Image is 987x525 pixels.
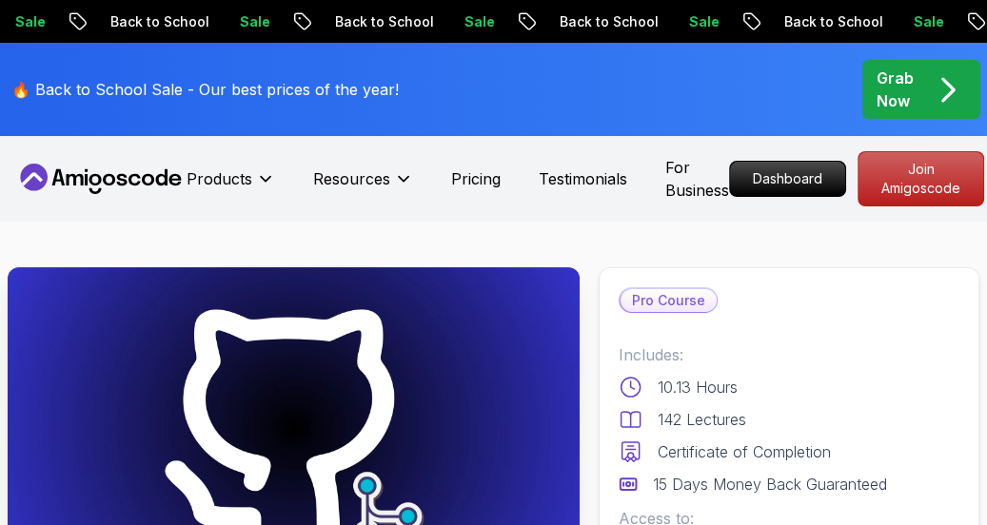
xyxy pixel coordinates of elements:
p: Back to School [542,12,671,31]
p: Products [187,167,252,190]
p: Grab Now [877,67,914,112]
a: Pricing [451,167,501,190]
p: Certificate of Completion [658,440,831,463]
a: Join Amigoscode [858,151,984,206]
p: 142 Lectures [658,408,746,431]
p: Sale [671,12,732,31]
p: Includes: [619,343,959,366]
a: For Business [665,156,729,202]
button: Products [187,167,275,205]
a: Testimonials [539,167,627,190]
p: Sale [446,12,507,31]
p: Back to School [92,12,222,31]
p: Back to School [317,12,446,31]
a: Dashboard [729,161,846,197]
p: Sale [896,12,957,31]
p: Pro Course [621,289,717,312]
p: Resources [313,167,390,190]
p: 15 Days Money Back Guaranteed [653,473,887,496]
p: Back to School [766,12,896,31]
p: 🔥 Back to School Sale - Our best prices of the year! [11,78,399,101]
button: Resources [313,167,413,205]
p: 10.13 Hours [658,376,738,399]
p: Dashboard [730,162,845,196]
p: Sale [222,12,283,31]
p: Join Amigoscode [859,152,983,205]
